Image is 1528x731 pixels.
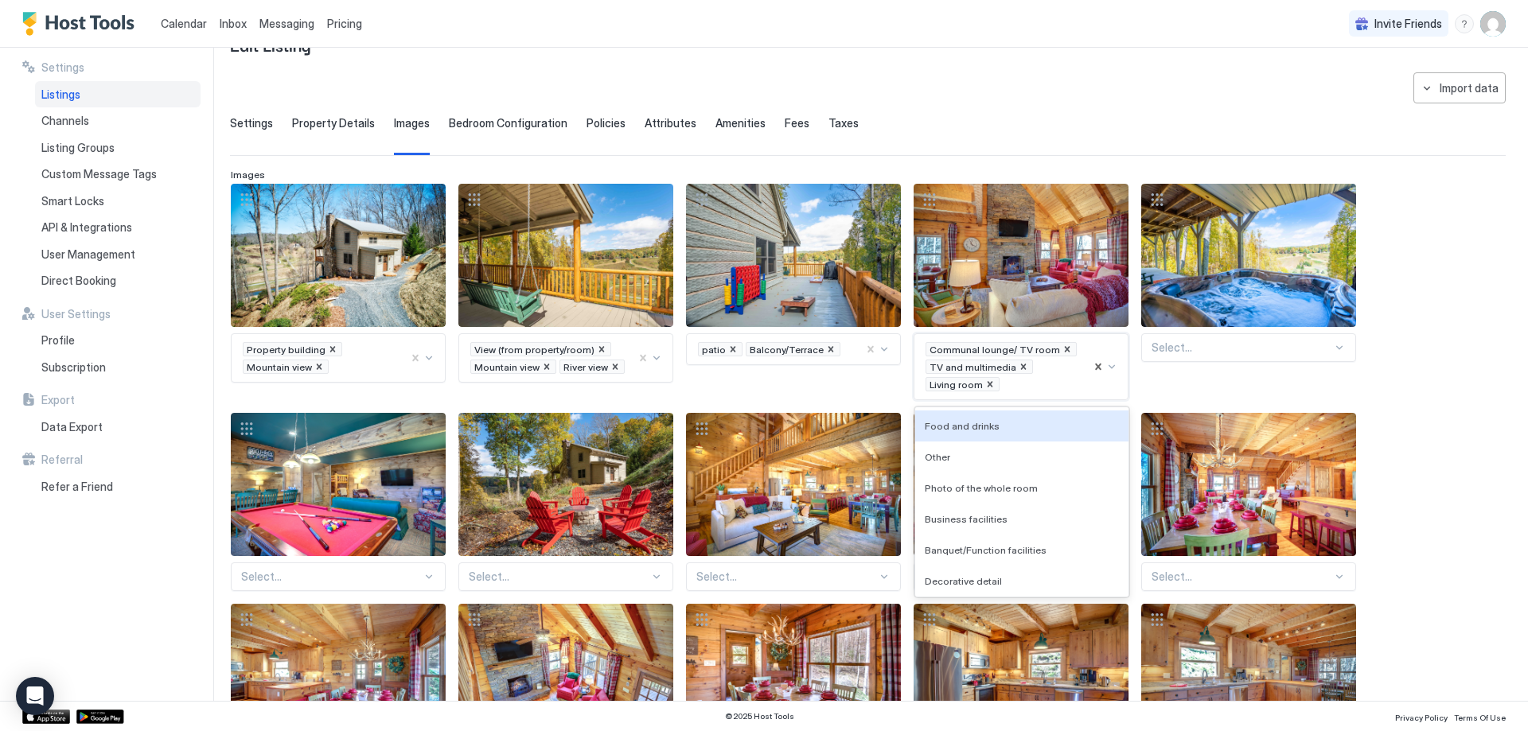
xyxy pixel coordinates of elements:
[41,220,132,235] span: API & Integrations
[686,184,901,327] div: View image
[449,116,567,130] span: Bedroom Configuration
[541,360,552,373] div: Remove Mountain view
[702,344,726,356] span: patio
[35,473,201,500] a: Refer a Friend
[41,87,80,102] span: Listings
[1480,11,1506,37] div: User profile
[35,414,201,441] a: Data Export
[76,710,124,724] a: Google Play Store
[645,116,696,130] span: Attributes
[1018,360,1029,373] div: Remove TV and multimedia
[458,184,673,327] div: View image
[41,167,157,181] span: Custom Message Tags
[1395,708,1448,725] a: Privacy Policy
[596,343,607,356] div: Remove View (from property/room)
[1454,713,1506,722] span: Terms Of Use
[327,17,362,31] span: Pricing
[231,184,446,327] div: View image
[35,107,201,134] a: Channels
[925,451,950,463] span: Other
[41,274,116,288] span: Direct Booking
[259,15,314,32] a: Messaging
[394,116,430,130] span: Images
[41,307,111,321] span: User Settings
[247,361,312,373] span: Mountain view
[35,188,201,215] a: Smart Locks
[725,711,794,721] span: © 2025 Host Tools
[925,420,1000,432] span: Food and drinks
[327,343,338,356] div: Remove Property building
[41,420,103,434] span: Data Export
[925,575,1002,587] span: Decorative detail
[41,480,113,494] span: Refer a Friend
[41,194,104,208] span: Smart Locks
[35,134,201,161] a: Listing Groups
[1454,708,1506,725] a: Terms Of Use
[686,413,901,556] div: View image
[914,184,1128,327] div: View image
[35,267,201,294] a: Direct Booking
[161,17,207,30] span: Calendar
[41,247,135,262] span: User Management
[41,60,84,75] span: Settings
[220,17,247,30] span: Inbox
[314,360,325,373] div: Remove Mountain view
[1141,413,1356,556] div: View image
[41,114,89,128] span: Channels
[727,343,739,356] div: Remove patio
[1395,713,1448,722] span: Privacy Policy
[161,15,207,32] a: Calendar
[41,333,75,348] span: Profile
[220,15,247,32] a: Inbox
[750,344,824,356] span: Balcony/Terrace
[715,116,766,130] span: Amenities
[563,361,608,373] span: River view
[35,327,201,354] a: Profile
[35,354,201,381] a: Subscription
[458,413,673,556] div: View image
[231,169,265,181] span: Images
[247,344,325,356] span: Property building
[230,33,310,56] span: Edit Listing
[930,361,1016,373] span: TV and multimedia
[292,116,375,130] span: Property Details
[587,116,626,130] span: Policies
[1455,14,1474,33] div: menu
[925,482,1038,494] span: Photo of the whole room
[16,677,54,715] div: Open Intercom Messenger
[41,360,106,375] span: Subscription
[35,81,201,108] a: Listings
[22,12,142,36] a: Host Tools Logo
[35,241,201,268] a: User Management
[231,413,446,556] div: View image
[914,413,1128,556] div: View image
[1440,80,1499,96] div: Import data
[1141,184,1356,327] div: View image
[925,513,1008,525] span: Business facilities
[41,453,83,467] span: Referral
[828,116,859,130] span: Taxes
[1413,72,1506,103] button: Import data
[930,379,983,391] span: Living room
[259,17,314,30] span: Messaging
[35,161,201,188] a: Custom Message Tags
[474,344,594,356] span: View (from property/room)
[1374,17,1442,31] span: Invite Friends
[230,116,273,130] span: Settings
[984,378,996,391] div: Remove Living room
[785,116,809,130] span: Fees
[41,393,75,407] span: Export
[474,361,540,373] span: Mountain view
[610,360,621,373] div: Remove River view
[35,214,201,241] a: API & Integrations
[22,710,70,724] a: App Store
[41,141,115,155] span: Listing Groups
[825,343,836,356] div: Remove Balcony/Terrace
[930,344,1060,356] span: Communal lounge/ TV room
[925,544,1047,556] span: Banquet/Function facilities
[1062,343,1073,356] div: Remove Communal lounge/ TV room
